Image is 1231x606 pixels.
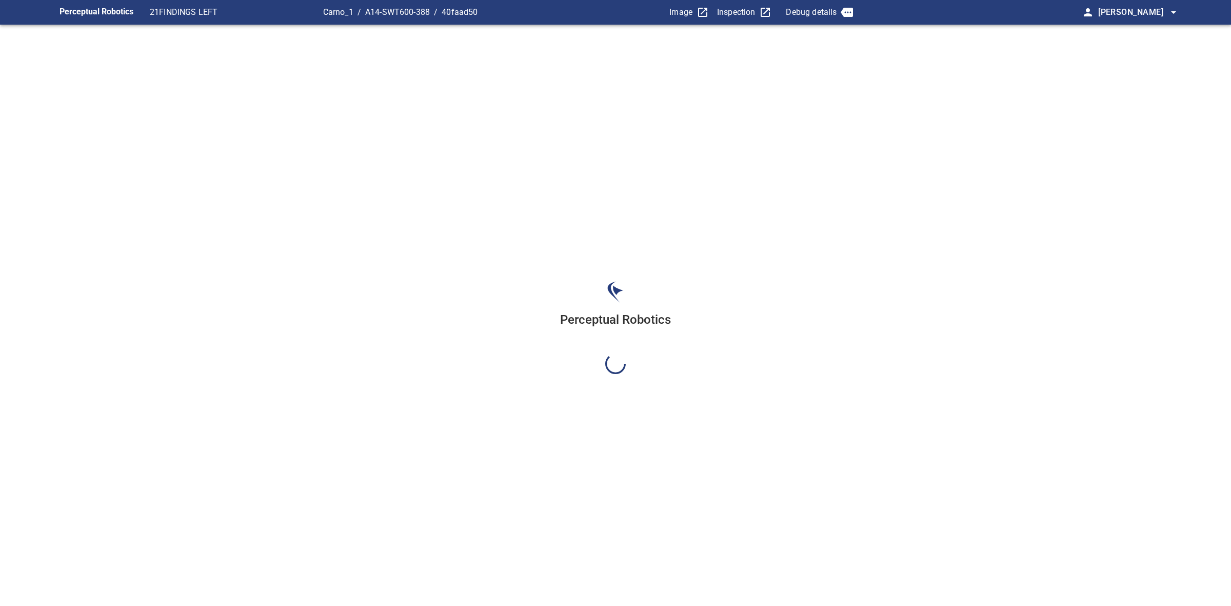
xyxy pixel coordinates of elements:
[1167,6,1180,18] span: arrow_drop_down
[1082,6,1094,18] span: person
[560,311,671,353] div: Perceptual Robotics
[365,7,430,17] a: A14-SWT600-388
[669,6,692,18] p: Image
[1094,2,1180,23] button: [PERSON_NAME]
[59,4,133,21] figcaption: Perceptual Robotics
[717,6,772,18] a: Inspection
[150,6,323,18] p: 21 FINDINGS LEFT
[786,6,837,18] p: Debug details
[442,7,478,17] a: 40faad50
[669,6,709,18] a: Image
[1098,5,1180,19] span: [PERSON_NAME]
[434,6,438,18] span: /
[358,6,361,18] span: /
[323,6,353,18] p: Carno_1
[717,6,756,18] p: Inspection
[607,281,624,303] img: pr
